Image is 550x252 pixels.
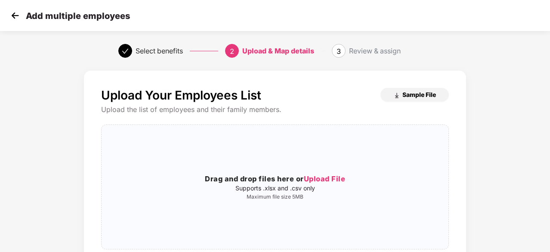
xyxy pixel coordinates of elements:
span: Drag and drop files here orUpload FileSupports .xlsx and .csv onlyMaximum file size 5MB [102,125,448,249]
div: Upload the list of employees and their family members. [101,105,449,114]
p: Supports .xlsx and .csv only [102,185,448,192]
div: Select benefits [136,44,183,58]
p: Upload Your Employees List [101,88,261,103]
img: svg+xml;base64,PHN2ZyB4bWxucz0iaHR0cDovL3d3dy53My5vcmcvMjAwMC9zdmciIHdpZHRoPSIzMCIgaGVpZ2h0PSIzMC... [9,9,22,22]
span: Upload File [304,174,346,183]
span: 3 [337,47,341,56]
p: Maximum file size 5MB [102,193,448,200]
img: download_icon [393,92,400,99]
div: Review & assign [349,44,401,58]
p: Add multiple employees [26,11,130,21]
span: check [122,48,129,55]
h3: Drag and drop files here or [102,174,448,185]
button: Sample File [380,88,449,102]
div: Upload & Map details [242,44,314,58]
span: 2 [230,47,234,56]
span: Sample File [402,90,436,99]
